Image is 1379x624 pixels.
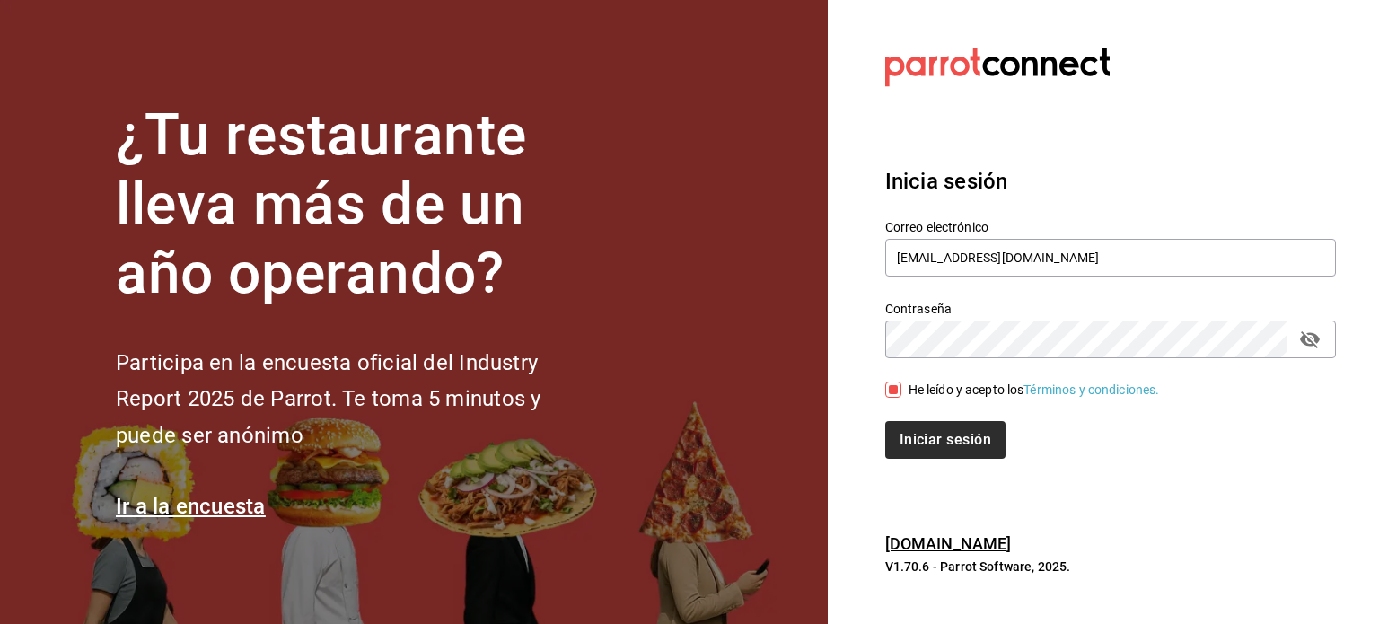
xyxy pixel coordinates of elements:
[1295,324,1325,355] button: passwordField
[116,494,266,519] a: Ir a la encuesta
[909,381,1160,400] div: He leído y acepto los
[1023,382,1159,397] a: Términos y condiciones.
[885,421,1006,459] button: Iniciar sesión
[885,303,1336,315] label: Contraseña
[885,165,1336,198] h3: Inicia sesión
[885,239,1336,277] input: Ingresa tu correo electrónico
[885,221,1336,233] label: Correo electrónico
[116,345,601,454] h2: Participa en la encuesta oficial del Industry Report 2025 de Parrot. Te toma 5 minutos y puede se...
[116,101,601,308] h1: ¿Tu restaurante lleva más de un año operando?
[885,558,1336,576] p: V1.70.6 - Parrot Software, 2025.
[885,534,1012,553] a: [DOMAIN_NAME]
